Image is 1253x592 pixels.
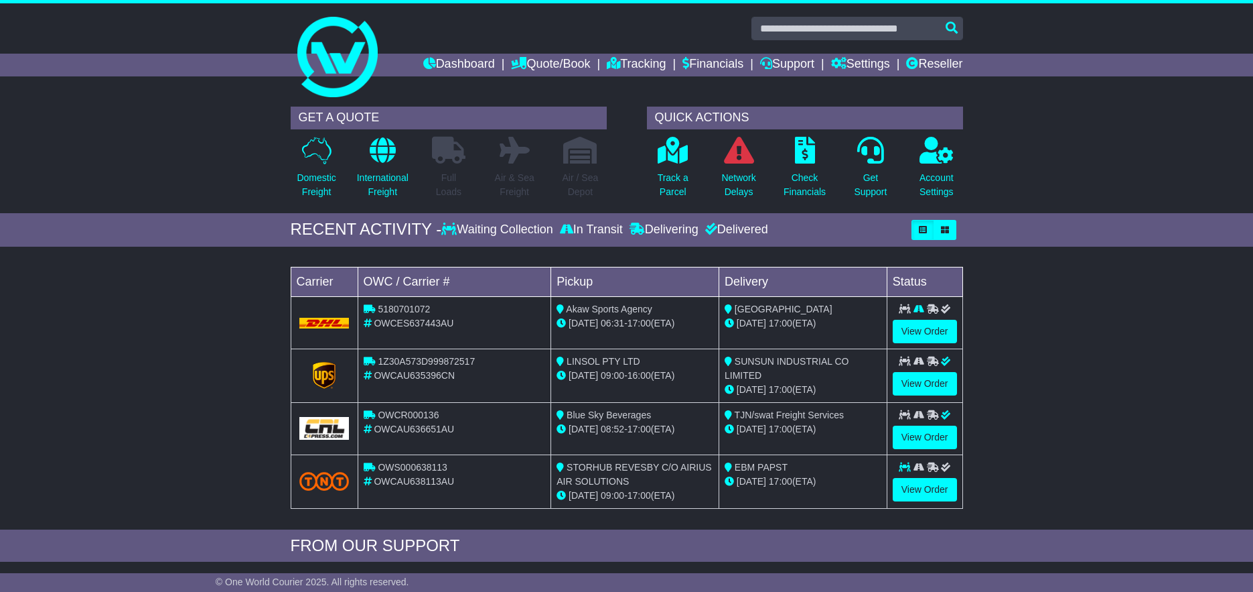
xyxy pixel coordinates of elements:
span: © One World Courier 2025. All rights reserved. [216,577,409,587]
img: TNT_Domestic.png [299,472,350,490]
a: InternationalFreight [356,136,409,206]
span: 17:00 [628,424,651,434]
p: Air & Sea Freight [495,171,534,199]
a: GetSupport [853,136,887,206]
a: Support [760,54,814,76]
div: Delivered [702,223,768,237]
div: In Transit [557,223,626,237]
span: 17:00 [628,490,651,501]
span: 17:00 [769,318,792,329]
a: Reseller [906,54,962,76]
p: Network Delays [721,171,755,199]
div: - (ETA) [557,489,713,503]
span: [GEOGRAPHIC_DATA] [735,304,832,314]
a: NetworkDelays [721,136,756,206]
span: OWCAU635396CN [374,370,455,381]
a: DomesticFreight [296,136,336,206]
span: STORHUB REVESBY C/O AIRIUS AIR SOLUTIONS [557,462,711,487]
p: Get Support [854,171,887,199]
div: (ETA) [725,475,881,489]
div: RECENT ACTIVITY - [291,220,442,239]
td: Carrier [291,267,358,296]
td: OWC / Carrier # [358,267,551,296]
span: [DATE] [737,476,766,487]
div: GET A QUOTE [291,107,607,129]
p: Track a Parcel [658,171,688,199]
span: [DATE] [569,424,598,434]
span: [DATE] [737,384,766,395]
div: (ETA) [725,316,881,331]
span: [DATE] [737,318,766,329]
a: Track aParcel [657,136,689,206]
span: [DATE] [737,424,766,434]
span: OWCAU638113AU [374,476,454,487]
span: TJN/swat Freight Services [735,410,844,420]
img: DHL.png [299,318,350,329]
p: Check Financials [784,171,826,199]
span: OWS000638113 [378,462,447,473]
img: GetCarrierServiceLogo [313,362,336,389]
div: QUICK ACTIONS [647,107,963,129]
span: 17:00 [628,318,651,329]
span: EBM PAPST [735,462,788,473]
a: Tracking [607,54,666,76]
span: 09:00 [601,370,624,381]
span: Blue Sky Beverages [567,410,651,420]
p: Air / Sea Depot [563,171,599,199]
a: CheckFinancials [783,136,826,206]
a: View Order [893,426,957,449]
div: - (ETA) [557,316,713,331]
p: Account Settings [919,171,954,199]
img: GetCarrierServiceLogo [299,417,350,440]
span: 17:00 [769,476,792,487]
span: OWCAU636651AU [374,424,454,434]
span: 06:31 [601,318,624,329]
span: SUNSUN INDUSTRIAL CO LIMITED [725,356,849,381]
a: AccountSettings [919,136,954,206]
span: LINSOL PTY LTD [567,356,640,367]
td: Status [887,267,962,296]
div: - (ETA) [557,422,713,436]
div: (ETA) [725,383,881,397]
a: Financials [682,54,743,76]
span: [DATE] [569,318,598,329]
p: Full Loads [432,171,465,199]
a: View Order [893,320,957,343]
td: Pickup [551,267,719,296]
div: Delivering [626,223,702,237]
span: 17:00 [769,424,792,434]
div: FROM OUR SUPPORT [291,536,963,556]
td: Delivery [719,267,887,296]
a: Dashboard [423,54,495,76]
span: OWCR000136 [378,410,439,420]
p: Domestic Freight [297,171,336,199]
div: Waiting Collection [441,223,556,237]
span: OWCES637443AU [374,318,453,329]
a: View Order [893,372,957,396]
span: 5180701072 [378,304,430,314]
p: International Freight [357,171,409,199]
span: 08:52 [601,424,624,434]
span: 1Z30A573D999872517 [378,356,475,367]
span: 17:00 [769,384,792,395]
span: 09:00 [601,490,624,501]
span: 16:00 [628,370,651,381]
a: Quote/Book [511,54,590,76]
span: [DATE] [569,490,598,501]
div: (ETA) [725,422,881,436]
span: Akaw Sports Agency [566,304,652,314]
span: [DATE] [569,370,598,381]
div: - (ETA) [557,369,713,383]
a: Settings [831,54,890,76]
a: View Order [893,478,957,501]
